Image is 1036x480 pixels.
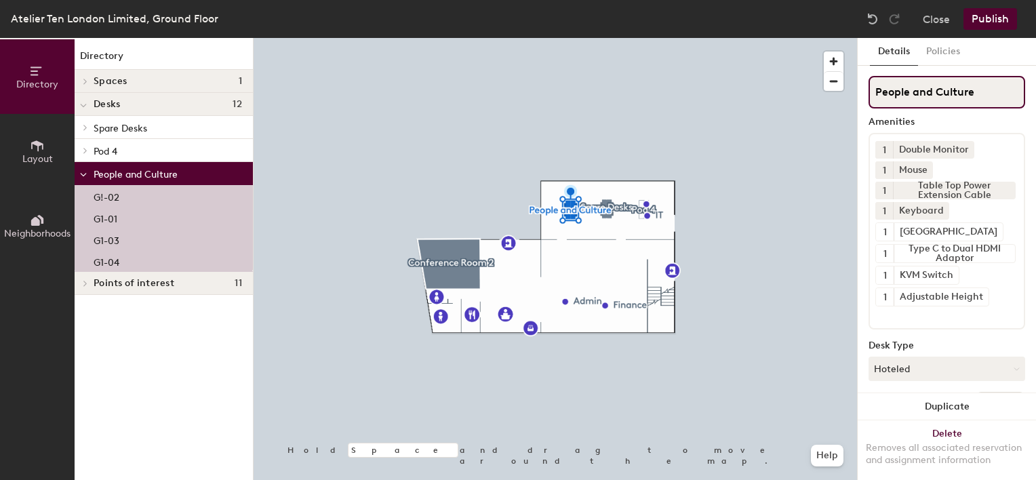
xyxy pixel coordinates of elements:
[869,357,1025,381] button: Hoteled
[94,278,174,289] span: Points of interest
[94,253,119,268] p: G1-04
[858,420,1036,480] button: DeleteRemoves all associated reservation and assignment information
[876,266,894,284] button: 1
[894,266,959,284] div: KVM Switch
[875,141,893,159] button: 1
[75,49,253,70] h1: Directory
[866,12,879,26] img: Undo
[883,184,886,198] span: 1
[811,445,843,466] button: Help
[4,228,71,239] span: Neighborhoods
[876,223,894,241] button: 1
[94,188,119,203] p: G!-02
[883,268,887,283] span: 1
[94,231,119,247] p: G1-03
[875,161,893,179] button: 1
[94,99,120,110] span: Desks
[239,76,242,87] span: 1
[94,123,147,134] span: Spare Desks
[869,340,1025,351] div: Desk Type
[11,10,218,27] div: Atelier Ten London Limited, Ground Floor
[875,202,893,220] button: 1
[875,182,893,199] button: 1
[883,290,887,304] span: 1
[16,79,58,90] span: Directory
[963,8,1017,30] button: Publish
[233,99,242,110] span: 12
[883,204,886,218] span: 1
[883,163,886,178] span: 1
[883,225,887,239] span: 1
[918,38,968,66] button: Policies
[235,278,242,289] span: 11
[894,223,1003,241] div: [GEOGRAPHIC_DATA]
[876,288,894,306] button: 1
[858,393,1036,420] button: Duplicate
[870,38,918,66] button: Details
[94,146,117,157] span: Pod 4
[94,209,117,225] p: G1-01
[893,202,949,220] div: Keyboard
[976,392,1025,415] button: Ungroup
[893,182,1016,199] div: Table Top Power Extension Cable
[876,245,894,262] button: 1
[894,288,989,306] div: Adjustable Height
[893,141,974,159] div: Double Monitor
[883,143,886,157] span: 1
[883,247,887,261] span: 1
[94,76,127,87] span: Spaces
[869,117,1025,127] div: Amenities
[94,169,178,180] span: People and Culture
[888,12,901,26] img: Redo
[923,8,950,30] button: Close
[893,161,933,179] div: Mouse
[866,442,1028,466] div: Removes all associated reservation and assignment information
[894,245,1015,262] div: Type C to Dual HDMI Adaptor
[22,153,53,165] span: Layout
